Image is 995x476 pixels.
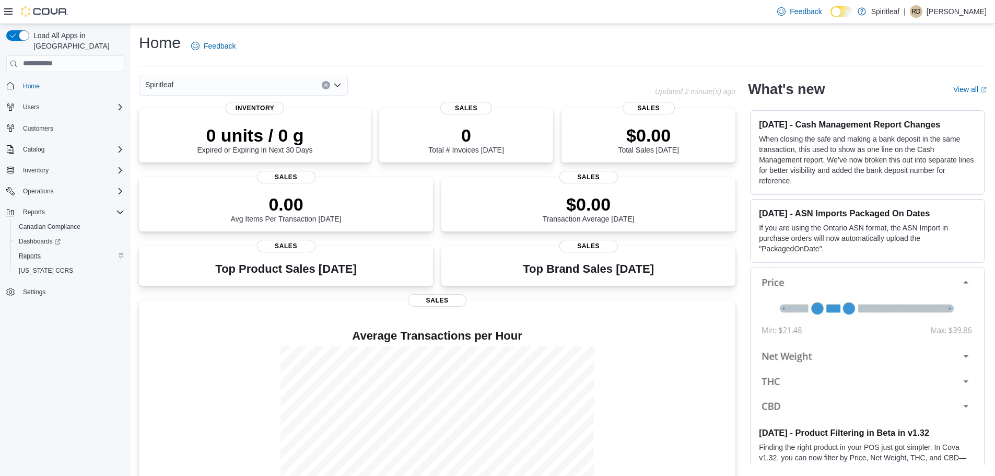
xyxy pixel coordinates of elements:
[15,235,124,248] span: Dashboards
[2,142,128,157] button: Catalog
[10,249,128,263] button: Reports
[623,102,675,114] span: Sales
[215,263,356,275] h3: Top Product Sales [DATE]
[15,220,124,233] span: Canadian Compliance
[2,78,128,94] button: Home
[333,81,342,89] button: Open list of options
[145,78,173,91] span: Spiritleaf
[19,252,41,260] span: Reports
[618,125,678,154] div: Total Sales [DATE]
[15,220,85,233] a: Canadian Compliance
[23,288,45,296] span: Settings
[6,74,124,327] nav: Complex example
[21,6,68,17] img: Cova
[23,208,45,216] span: Reports
[257,171,315,183] span: Sales
[2,163,128,178] button: Inventory
[197,125,313,154] div: Expired or Expiring in Next 30 Days
[428,125,504,146] p: 0
[10,263,128,278] button: [US_STATE] CCRS
[19,206,124,218] span: Reports
[19,143,124,156] span: Catalog
[15,264,124,277] span: Washington CCRS
[147,330,727,342] h4: Average Transactions per Hour
[559,240,618,252] span: Sales
[2,205,128,219] button: Reports
[19,266,73,275] span: [US_STATE] CCRS
[23,124,53,133] span: Customers
[428,125,504,154] div: Total # Invoices [DATE]
[2,284,128,299] button: Settings
[523,263,654,275] h3: Top Brand Sales [DATE]
[19,143,49,156] button: Catalog
[19,164,124,177] span: Inventory
[19,285,124,298] span: Settings
[2,121,128,136] button: Customers
[19,185,124,198] span: Operations
[871,5,899,18] p: Spiritleaf
[830,17,831,18] span: Dark Mode
[19,206,49,218] button: Reports
[759,134,976,186] p: When closing the safe and making a bank deposit in the same transaction, this used to show as one...
[953,85,987,94] a: View allExternal link
[790,6,822,17] span: Feedback
[23,145,44,154] span: Catalog
[322,81,330,89] button: Clear input
[910,5,922,18] div: Ravi D
[19,101,43,113] button: Users
[15,235,65,248] a: Dashboards
[655,87,735,96] p: Updated 2 minute(s) ago
[748,81,825,98] h2: What's new
[15,250,124,262] span: Reports
[440,102,493,114] span: Sales
[226,102,284,114] span: Inventory
[23,103,39,111] span: Users
[543,194,635,215] p: $0.00
[231,194,342,215] p: 0.00
[2,100,128,114] button: Users
[2,184,128,199] button: Operations
[23,82,40,90] span: Home
[559,171,618,183] span: Sales
[15,250,45,262] a: Reports
[759,119,976,130] h3: [DATE] - Cash Management Report Changes
[19,80,44,92] a: Home
[759,427,976,438] h3: [DATE] - Product Filtering in Beta in v1.32
[19,164,53,177] button: Inventory
[19,185,58,198] button: Operations
[10,234,128,249] a: Dashboards
[257,240,315,252] span: Sales
[23,166,49,175] span: Inventory
[759,223,976,254] p: If you are using the Ontario ASN format, the ASN Import in purchase orders will now automatically...
[197,125,313,146] p: 0 units / 0 g
[19,79,124,92] span: Home
[904,5,906,18] p: |
[19,122,57,135] a: Customers
[911,5,920,18] span: RD
[773,1,826,22] a: Feedback
[759,208,976,218] h3: [DATE] - ASN Imports Packaged On Dates
[927,5,987,18] p: [PERSON_NAME]
[980,87,987,93] svg: External link
[19,286,50,298] a: Settings
[10,219,128,234] button: Canadian Compliance
[543,194,635,223] div: Transaction Average [DATE]
[15,264,77,277] a: [US_STATE] CCRS
[830,6,852,17] input: Dark Mode
[231,194,342,223] div: Avg Items Per Transaction [DATE]
[139,32,181,53] h1: Home
[19,223,80,231] span: Canadian Compliance
[19,237,61,246] span: Dashboards
[187,36,240,56] a: Feedback
[29,30,124,51] span: Load All Apps in [GEOGRAPHIC_DATA]
[23,187,54,195] span: Operations
[19,101,124,113] span: Users
[204,41,236,51] span: Feedback
[408,294,466,307] span: Sales
[19,122,124,135] span: Customers
[618,125,678,146] p: $0.00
